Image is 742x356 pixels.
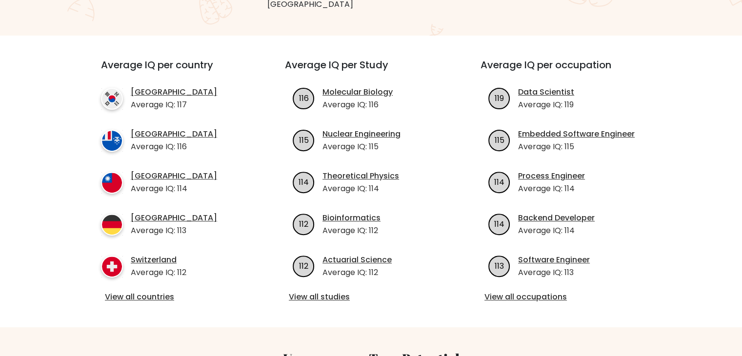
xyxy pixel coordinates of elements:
p: Average IQ: 112 [322,225,381,237]
h3: Average IQ per Study [285,59,457,82]
a: View all studies [289,291,453,303]
p: Average IQ: 112 [131,267,186,278]
p: Average IQ: 116 [131,141,217,153]
a: [GEOGRAPHIC_DATA] [131,170,217,182]
p: Average IQ: 117 [131,99,217,111]
a: Switzerland [131,254,186,266]
p: Average IQ: 113 [131,225,217,237]
img: country [101,256,123,277]
text: 113 [495,260,504,271]
p: Average IQ: 115 [518,141,635,153]
text: 115 [495,134,504,145]
a: Bioinformatics [322,212,381,224]
a: Actuarial Science [322,254,392,266]
a: [GEOGRAPHIC_DATA] [131,86,217,98]
p: Average IQ: 112 [322,267,392,278]
text: 114 [494,176,504,187]
a: View all countries [105,291,246,303]
p: Average IQ: 114 [131,183,217,195]
p: Average IQ: 114 [322,183,399,195]
a: Software Engineer [518,254,590,266]
text: 114 [494,218,504,229]
p: Average IQ: 119 [518,99,574,111]
a: [GEOGRAPHIC_DATA] [131,212,217,224]
text: 112 [299,218,308,229]
a: Molecular Biology [322,86,393,98]
text: 119 [495,92,504,103]
p: Average IQ: 114 [518,225,595,237]
text: 114 [299,176,309,187]
a: Embedded Software Engineer [518,128,635,140]
text: 115 [299,134,309,145]
p: Average IQ: 113 [518,267,590,278]
img: country [101,88,123,110]
img: country [101,214,123,236]
text: 116 [299,92,309,103]
a: Nuclear Engineering [322,128,401,140]
img: country [101,172,123,194]
p: Average IQ: 114 [518,183,585,195]
a: Backend Developer [518,212,595,224]
a: View all occupations [484,291,649,303]
text: 112 [299,260,308,271]
p: Average IQ: 116 [322,99,393,111]
a: Theoretical Physics [322,170,399,182]
p: Average IQ: 115 [322,141,401,153]
h3: Average IQ per country [101,59,250,82]
a: [GEOGRAPHIC_DATA] [131,128,217,140]
a: Process Engineer [518,170,585,182]
h3: Average IQ per occupation [481,59,653,82]
a: Data Scientist [518,86,574,98]
img: country [101,130,123,152]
